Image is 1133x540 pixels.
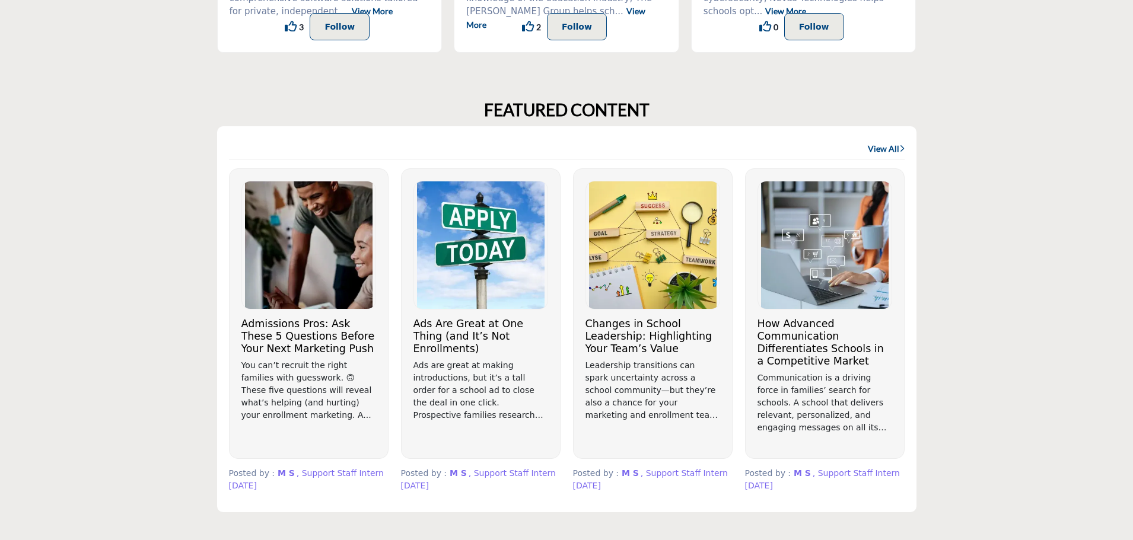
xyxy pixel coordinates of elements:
[774,21,778,33] span: 0
[765,6,806,16] a: View More
[745,481,773,490] span: [DATE]
[585,359,720,421] p: Leadership transitions can spark uncertainty across a school community—but they’re also a chance ...
[805,468,811,478] span: S
[754,6,762,17] span: ...
[289,468,295,478] span: S
[310,13,370,40] button: Follow
[758,372,892,434] p: Communication is a driving force in families’ search for schools. A school that delivers relevant...
[633,468,639,478] span: S
[469,468,556,478] span: , Support Staff Intern
[297,468,384,478] span: , Support Staff Intern
[242,181,375,309] img: Logo of Truth Tree, click to view details
[745,467,905,480] p: Posted by :
[868,143,905,155] a: View All
[585,318,720,355] h3: Changes in School Leadership: Highlighting Your Team’s Value
[813,468,900,478] span: , Support Staff Intern
[352,6,393,16] a: View More
[229,481,257,490] span: [DATE]
[229,467,389,480] p: Posted by :
[299,21,304,33] span: 3
[784,13,844,40] button: Follow
[413,359,548,421] p: Ads are great at making introductions, but it’s a tall order for a school ad to close the deal in...
[799,20,829,34] p: Follow
[562,20,592,34] p: Follow
[573,467,733,480] p: Posted by :
[794,468,802,478] span: M
[547,13,607,40] button: Follow
[536,21,541,33] span: 2
[401,467,561,480] p: Posted by :
[641,468,728,478] span: , Support Staff Intern
[461,468,467,478] span: S
[615,6,623,17] span: ...
[241,318,376,355] h3: Admissions Pros: Ask These 5 Questions Before Your Next Marketing Push
[758,318,892,368] h3: How Advanced Communication Differentiates Schools in a Competitive Market
[278,468,286,478] span: M
[758,181,892,309] img: Logo of Truth Tree, click to view details
[324,20,355,34] p: Follow
[573,481,601,490] span: [DATE]
[401,481,429,490] span: [DATE]
[450,468,458,478] span: M
[622,468,630,478] span: M
[340,6,349,17] span: ...
[413,318,548,355] h3: Ads Are Great at One Thing (and It’s Not Enrollments)
[414,181,548,309] img: Logo of Truth Tree, click to view details
[586,181,720,309] img: Logo of Truth Tree, click to view details
[241,359,376,421] p: You can’t recruit the right families with guesswork. 🙃 These five questions will reveal what’s he...
[484,100,650,120] h2: FEATURED CONTENT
